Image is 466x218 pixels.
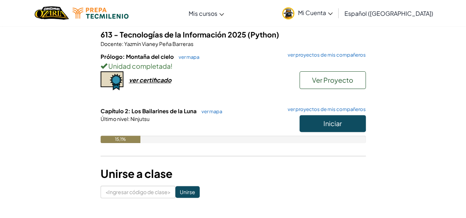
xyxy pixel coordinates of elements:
img: Hogar [35,6,69,21]
font: : [128,115,130,122]
font: Prólogo: Montaña del cielo [101,53,174,60]
font: 15,1% [115,136,126,142]
font: 613 - Tecnologías de la Información 2025 [101,30,246,39]
font: ver proyectos de mis compañeros [288,106,366,112]
img: Logotipo de Tecmilenio [73,8,129,19]
button: Ver Proyecto [299,71,366,89]
a: ver certificado [101,76,171,84]
font: (Python) [248,30,279,39]
font: ver proyectos de mis compañeros [288,52,366,58]
font: Capítulo 2: Los Bailarines de la Luna [101,107,197,114]
font: Último nivel [101,115,128,122]
font: Docente [101,40,122,47]
a: Mis cursos [185,3,228,23]
font: Mis cursos [189,10,217,17]
font: Mi Cuenta [298,9,326,17]
font: Yazmín Vianey Peña Barreras [124,40,193,47]
font: ver certificado [129,76,171,84]
font: ! [171,62,172,70]
font: Ninjutsu [130,115,150,122]
a: Español ([GEOGRAPHIC_DATA]) [341,3,437,23]
font: : [122,40,123,47]
font: Español ([GEOGRAPHIC_DATA]) [344,10,433,17]
font: Iniciar [323,119,342,128]
font: Ver Proyecto [312,76,353,84]
input: Unirse [175,186,200,198]
a: Logotipo de Ozaria de CodeCombat [35,6,69,21]
a: Mi Cuenta [278,1,336,25]
font: ver mapa [179,54,199,60]
img: avatar [282,7,294,19]
input: <Ingresar código de clase> [101,186,175,198]
font: Unirse a clase [101,167,172,181]
font: ver mapa [202,108,222,114]
font: Unidad completada [108,62,171,70]
img: certificate-icon.png [101,71,123,90]
button: Iniciar [299,115,366,132]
